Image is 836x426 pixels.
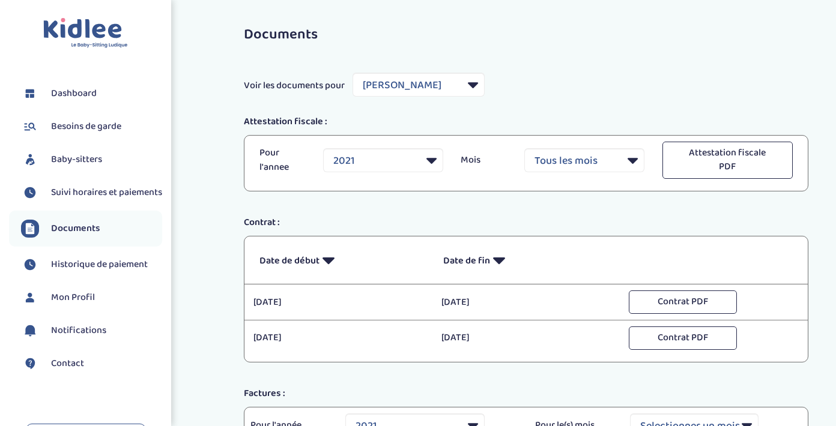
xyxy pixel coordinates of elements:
[259,245,425,275] p: Date de début
[235,115,817,129] div: Attestation fiscale :
[51,185,162,200] span: Suivi horaires et paiements
[21,220,162,238] a: Documents
[51,290,95,305] span: Mon Profil
[662,142,793,179] button: Attestation fiscale PDF
[51,221,100,236] span: Documents
[21,184,162,202] a: Suivi horaires et paiements
[21,151,162,169] a: Baby-sitters
[662,153,793,166] a: Attestation fiscale PDF
[629,290,737,314] button: Contrat PDF
[51,323,106,338] span: Notifications
[21,322,39,340] img: notification.svg
[441,331,611,345] p: [DATE]
[21,118,162,136] a: Besoins de garde
[51,356,84,371] span: Contact
[21,256,39,274] img: suivihoraire.svg
[51,152,102,167] span: Baby-sitters
[21,256,162,274] a: Historique de paiement
[21,85,162,103] a: Dashboard
[253,331,423,345] p: [DATE]
[21,184,39,202] img: suivihoraire.svg
[21,151,39,169] img: babysitters.svg
[51,86,97,101] span: Dashboard
[235,386,817,401] div: Factures :
[51,119,121,134] span: Besoins de garde
[461,153,506,167] p: Mois
[244,27,808,43] h3: Documents
[441,295,611,310] p: [DATE]
[51,257,148,272] span: Historique de paiement
[21,355,162,373] a: Contact
[244,79,345,93] span: Voir les documents pour
[259,146,305,175] p: Pour l'annee
[21,85,39,103] img: dashboard.svg
[629,331,737,344] a: Contrat PDF
[629,326,737,350] button: Contrat PDF
[235,215,817,230] div: Contrat :
[21,289,39,307] img: profil.svg
[21,355,39,373] img: contact.svg
[629,295,737,308] a: Contrat PDF
[443,245,609,275] p: Date de fin
[21,118,39,136] img: besoin.svg
[21,289,162,307] a: Mon Profil
[43,18,128,49] img: logo.svg
[253,295,423,310] p: [DATE]
[21,220,39,238] img: documents.svg
[21,322,162,340] a: Notifications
